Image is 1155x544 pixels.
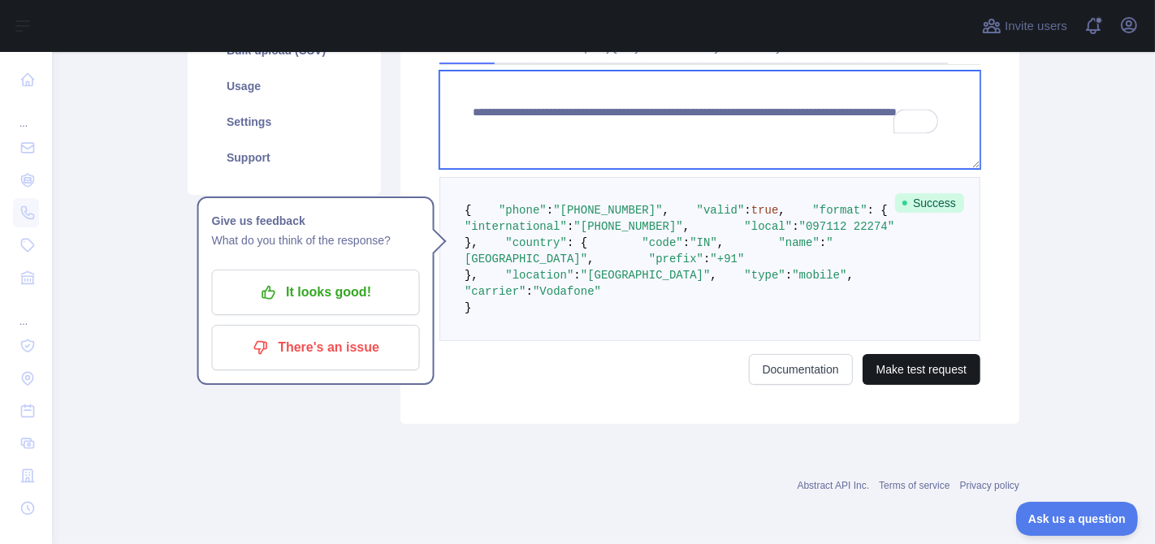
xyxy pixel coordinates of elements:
span: , [710,269,716,282]
div: ... [13,97,39,130]
span: : { [567,236,587,249]
p: It looks good! [224,278,408,306]
button: There's an issue [212,325,420,370]
span: : [567,220,573,233]
div: ... [13,296,39,328]
a: Privacy policy [960,480,1019,491]
span: : [526,285,533,298]
h1: Give us feedback [212,211,420,231]
textarea: To enrich screen reader interactions, please activate Accessibility in Grammarly extension settings [439,71,980,169]
span: }, [465,236,478,249]
span: , [587,253,594,266]
span: "[PHONE_NUMBER]" [573,220,682,233]
span: : [547,204,553,217]
span: : [573,269,580,282]
button: Make test request [863,354,980,385]
span: "[GEOGRAPHIC_DATA]" [581,269,711,282]
p: What do you think of the response? [212,231,420,250]
span: "location" [505,269,573,282]
span: : [820,236,826,249]
span: : [703,253,710,266]
span: "local" [744,220,792,233]
span: "097112 22274" [799,220,895,233]
span: { [465,204,471,217]
span: "+91" [710,253,744,266]
a: Documentation [749,354,853,385]
a: Support [207,140,361,175]
span: "mobile" [792,269,846,282]
span: }, [465,269,478,282]
span: , [683,220,690,233]
span: "[PHONE_NUMBER]" [553,204,662,217]
span: "type" [745,269,785,282]
span: "format" [813,204,867,217]
span: "code" [642,236,682,249]
button: Invite users [979,13,1071,39]
span: : [792,220,798,233]
span: , [717,236,724,249]
a: Usage [207,68,361,104]
iframe: Toggle Customer Support [1016,502,1139,536]
span: : [744,204,751,217]
span: } [465,301,471,314]
span: "name" [779,236,820,249]
span: true [751,204,779,217]
span: "IN" [690,236,717,249]
span: : { [867,204,888,217]
span: , [847,269,854,282]
span: "prefix" [649,253,703,266]
p: There's an issue [224,334,408,361]
span: Invite users [1005,17,1067,36]
span: "Vodafone" [533,285,601,298]
span: : [683,236,690,249]
a: Abstract API Inc. [798,480,870,491]
span: Success [895,193,964,213]
span: "carrier" [465,285,526,298]
a: Settings [207,104,361,140]
span: "phone" [499,204,547,217]
button: It looks good! [212,270,420,315]
span: "country" [505,236,567,249]
span: "international" [465,220,567,233]
span: , [779,204,785,217]
span: , [663,204,669,217]
a: Terms of service [879,480,950,491]
span: "valid" [697,204,745,217]
span: : [785,269,792,282]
